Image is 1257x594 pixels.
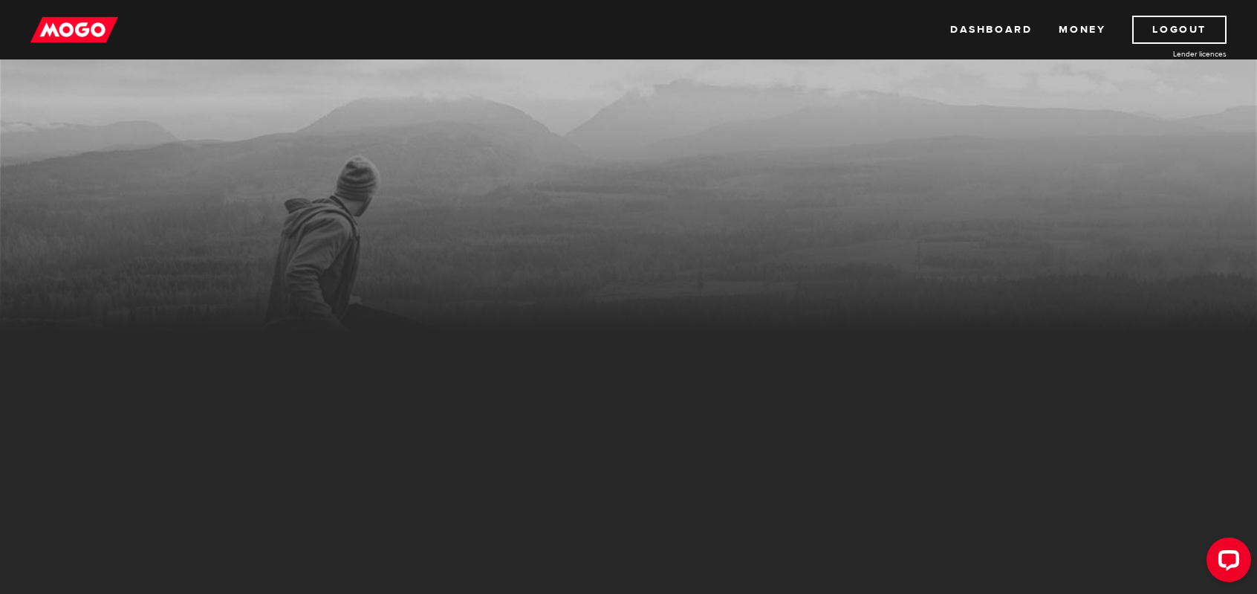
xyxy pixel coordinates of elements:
img: mogo_logo-11ee424be714fa7cbb0f0f49df9e16ec.png [30,16,118,44]
a: Dashboard [950,16,1032,44]
a: Lender licences [1115,48,1227,59]
iframe: LiveChat chat widget [1195,532,1257,594]
a: Logout [1132,16,1227,44]
a: Money [1059,16,1105,44]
